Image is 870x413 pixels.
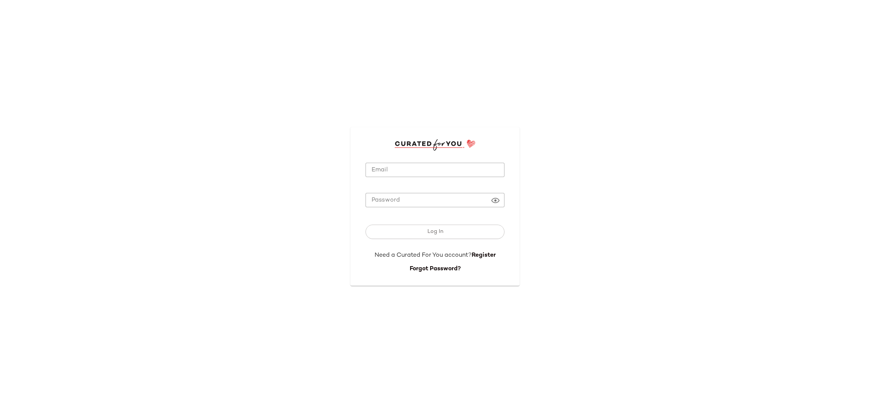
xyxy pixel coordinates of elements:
[375,252,472,259] span: Need a Curated For You account?
[472,252,496,259] a: Register
[395,139,476,151] img: cfy_login_logo.DGdB1djN.svg
[366,225,504,239] button: Log In
[427,229,443,235] span: Log In
[410,266,461,272] a: Forgot Password?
